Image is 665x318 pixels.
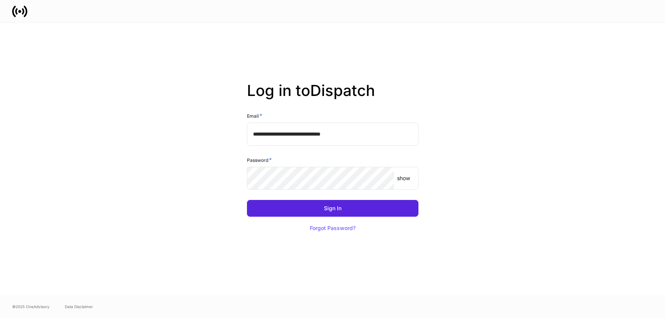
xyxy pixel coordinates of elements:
h2: Log in to Dispatch [247,81,418,112]
h6: Email [247,112,262,120]
button: Sign In [247,200,418,217]
h6: Password [247,156,272,164]
a: Data Disclaimer [65,304,93,310]
div: Forgot Password? [310,225,356,231]
button: Forgot Password? [300,220,365,237]
p: show [397,174,410,182]
span: © 2025 OneAdvisory [12,304,50,310]
div: Sign In [324,206,341,211]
